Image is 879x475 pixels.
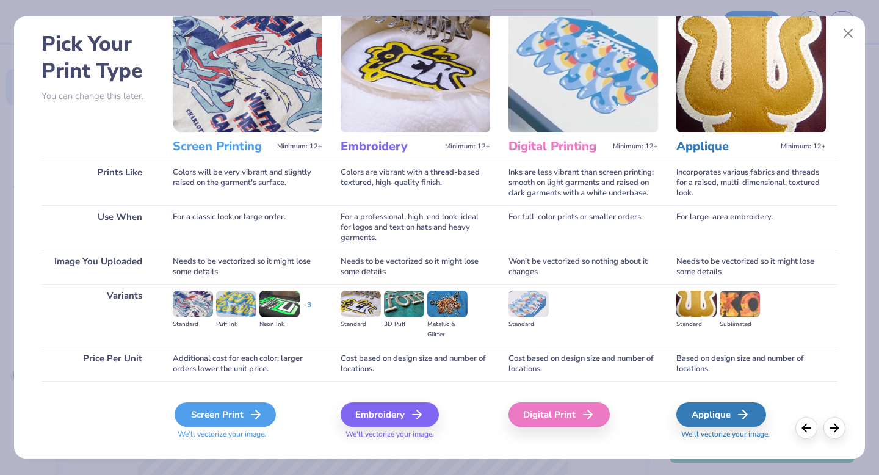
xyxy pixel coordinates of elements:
img: Sublimated [720,291,760,317]
div: Standard [508,319,549,330]
div: Digital Print [508,402,610,427]
div: Won't be vectorized so nothing about it changes [508,250,658,284]
img: Screen Printing [173,7,322,132]
span: Minimum: 12+ [613,142,658,151]
div: For large-area embroidery. [676,205,826,250]
div: Prints Like [42,161,154,205]
div: Needs to be vectorized so it might lose some details [173,250,322,284]
div: Metallic & Glitter [427,319,468,340]
span: Minimum: 12+ [277,142,322,151]
div: Use When [42,205,154,250]
div: Colors are vibrant with a thread-based textured, high-quality finish. [341,161,490,205]
h2: Pick Your Print Type [42,31,154,84]
div: Puff Ink [216,319,256,330]
div: Cost based on design size and number of locations. [508,347,658,381]
img: Standard [173,291,213,317]
div: Colors will be very vibrant and slightly raised on the garment's surface. [173,161,322,205]
button: Close [837,22,860,45]
img: Puff Ink [216,291,256,317]
div: Image You Uploaded [42,250,154,284]
div: Neon Ink [259,319,300,330]
div: Inks are less vibrant than screen printing; smooth on light garments and raised on dark garments ... [508,161,658,205]
span: Minimum: 12+ [781,142,826,151]
h3: Embroidery [341,139,440,154]
p: You can change this later. [42,91,154,101]
img: Standard [508,291,549,317]
h3: Applique [676,139,776,154]
div: Standard [341,319,381,330]
div: For full-color prints or smaller orders. [508,205,658,250]
div: Variants [42,284,154,347]
div: Standard [173,319,213,330]
img: Metallic & Glitter [427,291,468,317]
span: We'll vectorize your image. [173,429,322,440]
img: 3D Puff [384,291,424,317]
div: Cost based on design size and number of locations. [341,347,490,381]
div: Incorporates various fabrics and threads for a raised, multi-dimensional, textured look. [676,161,826,205]
img: Standard [676,291,717,317]
img: Applique [676,7,826,132]
div: Needs to be vectorized so it might lose some details [676,250,826,284]
img: Standard [341,291,381,317]
span: Minimum: 12+ [445,142,490,151]
div: Based on design size and number of locations. [676,347,826,381]
div: + 3 [303,300,311,321]
div: Applique [676,402,766,427]
img: Neon Ink [259,291,300,317]
div: Standard [676,319,717,330]
div: Embroidery [341,402,439,427]
span: We'll vectorize your image. [341,429,490,440]
div: Additional cost for each color; larger orders lower the unit price. [173,347,322,381]
span: We'll vectorize your image. [676,429,826,440]
div: For a classic look or large order. [173,205,322,250]
h3: Digital Printing [508,139,608,154]
div: Price Per Unit [42,347,154,381]
div: For a professional, high-end look; ideal for logos and text on hats and heavy garments. [341,205,490,250]
h3: Screen Printing [173,139,272,154]
div: 3D Puff [384,319,424,330]
img: Embroidery [341,7,490,132]
div: Screen Print [175,402,276,427]
div: Needs to be vectorized so it might lose some details [341,250,490,284]
img: Digital Printing [508,7,658,132]
div: Sublimated [720,319,760,330]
